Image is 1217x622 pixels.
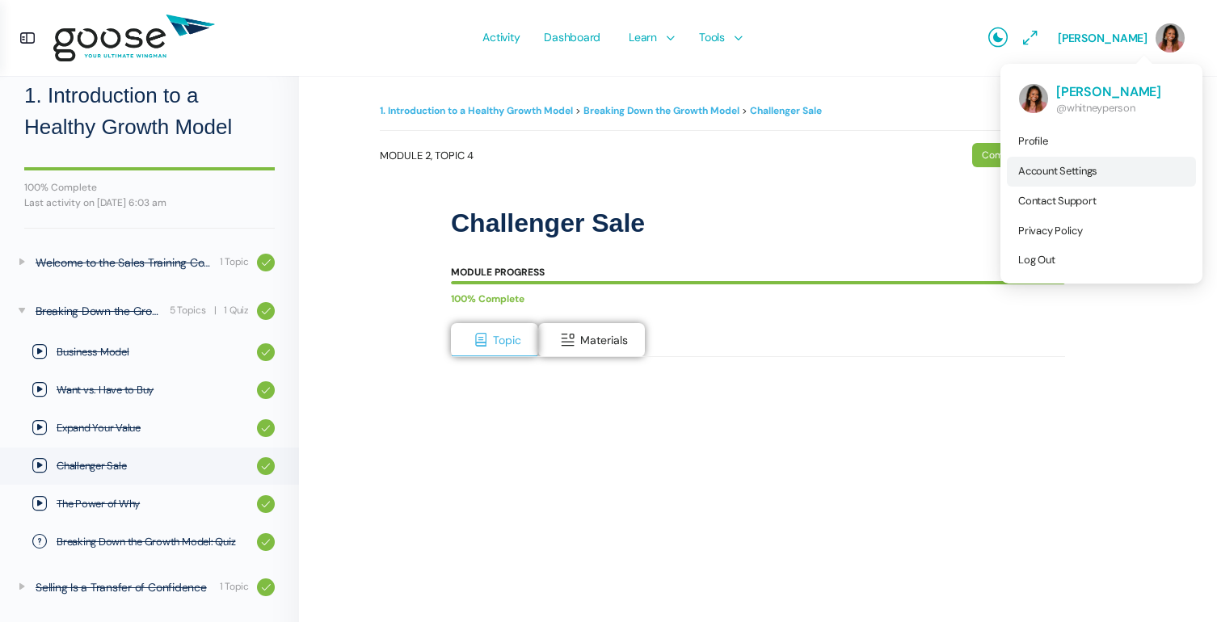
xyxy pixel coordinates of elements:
[24,198,275,208] div: Last activity on [DATE] 6:03 am
[972,143,1038,167] div: Complete
[57,496,249,512] span: The Power of Why
[36,302,165,320] div: Breaking Down the Growth Model
[493,333,521,347] span: Topic
[1007,216,1196,246] a: Privacy Policy
[380,150,474,161] span: Module 2, Topic 4
[220,254,249,270] div: 1 Topic
[1018,134,1047,148] span: Profile
[36,578,215,596] div: Selling Is a Transfer of Confidence
[57,344,249,360] span: Business Model
[380,104,573,117] a: 1. Introduction to a Healthy Growth Model
[750,104,822,117] a: Challenger Sale
[57,458,249,474] span: Challenger Sale
[583,104,739,117] a: Breaking Down the Growth Model
[224,303,249,318] div: 1 Quiz
[1018,253,1055,267] span: Log Out
[1136,544,1217,622] iframe: Chat Widget
[36,254,215,271] div: Welcome to the Sales Training Course
[57,420,249,436] span: Expand Your Value
[1007,246,1196,275] a: Log Out
[170,303,206,318] div: 5 Topics
[1058,31,1148,45] span: [PERSON_NAME]
[1007,157,1196,187] a: Account Settings
[451,208,1065,238] h1: Challenger Sale
[1018,224,1083,237] span: Privacy Policy
[1018,164,1097,178] span: Account Settings
[580,333,628,347] span: Materials
[24,183,275,192] div: 100% Complete
[220,579,249,595] div: 1 Topic
[1007,72,1196,127] a: [PERSON_NAME] @whitneyperson
[451,267,545,277] div: Module Progress
[24,80,275,143] h2: 1. Introduction to a Healthy Growth Model
[1056,84,1176,101] span: [PERSON_NAME]
[1007,127,1196,157] a: Profile
[1018,194,1096,208] span: Contact Support
[57,534,249,550] span: Breaking Down the Growth Model: Quiz
[1056,101,1135,115] span: @whitneyperson
[214,303,217,318] span: |
[1007,187,1196,216] a: Contact Support
[451,288,1049,310] div: 100% Complete
[57,382,249,398] span: Want vs. Have to Buy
